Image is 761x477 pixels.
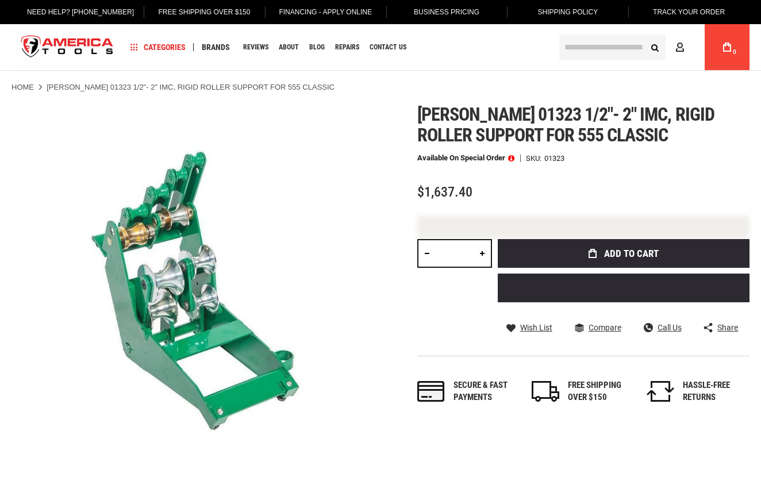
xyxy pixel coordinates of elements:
[125,40,191,55] a: Categories
[506,322,552,333] a: Wish List
[604,249,659,259] span: Add to Cart
[544,155,564,162] div: 01323
[130,43,186,51] span: Categories
[202,43,230,51] span: Brands
[11,104,380,473] img: GREENLEE 01323 1/2"- 2" IMC, RIGID ROLLER SUPPORT FOR 555 CLASSIC
[417,381,445,402] img: payments
[644,322,682,333] a: Call Us
[309,44,325,51] span: Blog
[575,322,621,333] a: Compare
[520,324,552,332] span: Wish List
[335,44,359,51] span: Repairs
[526,155,544,162] strong: SKU
[279,44,299,51] span: About
[717,324,738,332] span: Share
[644,36,666,58] button: Search
[47,83,335,91] strong: [PERSON_NAME] 01323 1/2"- 2" IMC, RIGID ROLLER SUPPORT FOR 555 CLASSIC
[498,239,750,268] button: Add to Cart
[417,184,472,200] span: $1,637.40
[274,40,304,55] a: About
[330,40,364,55] a: Repairs
[304,40,330,55] a: Blog
[716,24,738,70] a: 0
[417,103,714,146] span: [PERSON_NAME] 01323 1/2"- 2" imc, rigid roller support for 555 classic
[243,44,268,51] span: Reviews
[589,324,621,332] span: Compare
[532,381,559,402] img: shipping
[11,82,34,93] a: Home
[238,40,274,55] a: Reviews
[683,379,750,404] div: HASSLE-FREE RETURNS
[370,44,406,51] span: Contact Us
[197,40,235,55] a: Brands
[417,154,514,162] p: Available on Special Order
[658,324,682,332] span: Call Us
[11,26,123,69] img: America Tools
[647,381,674,402] img: returns
[11,26,123,69] a: store logo
[537,8,598,16] span: Shipping Policy
[733,49,736,55] span: 0
[453,379,520,404] div: Secure & fast payments
[364,40,412,55] a: Contact Us
[568,379,635,404] div: FREE SHIPPING OVER $150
